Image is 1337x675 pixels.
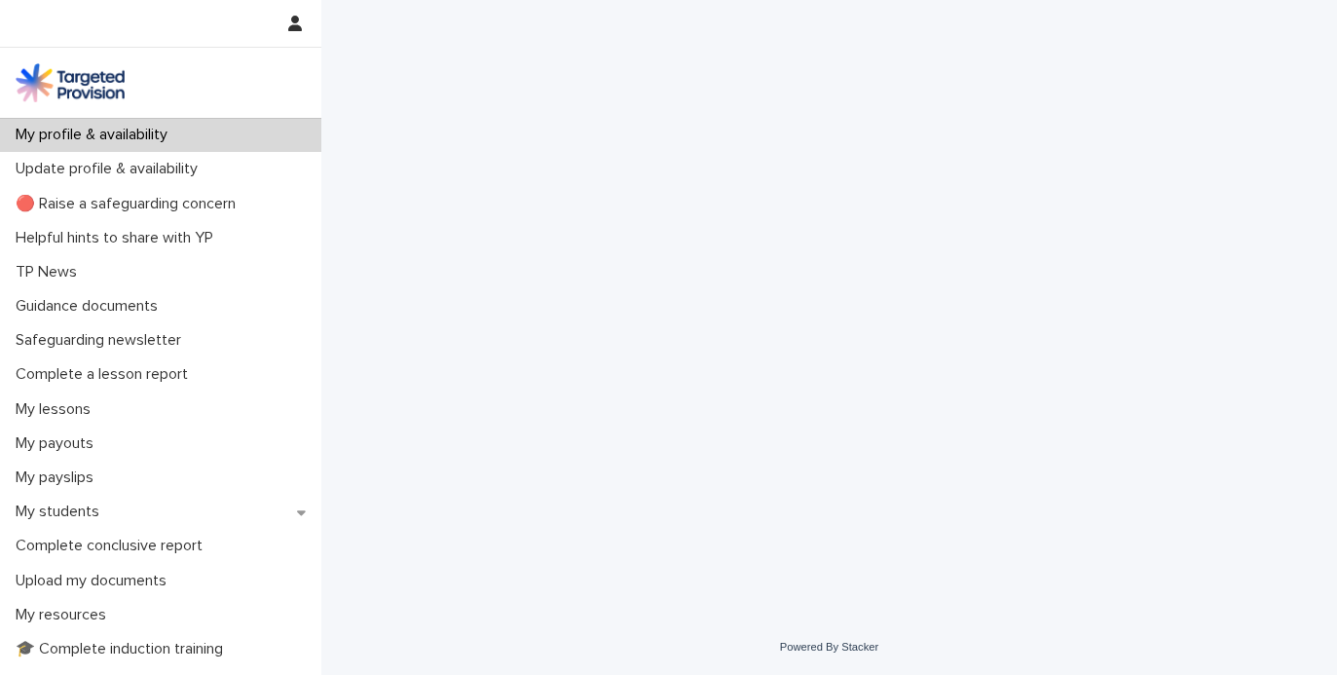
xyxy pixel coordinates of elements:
[8,640,239,658] p: 🎓 Complete induction training
[8,195,251,213] p: 🔴 Raise a safeguarding concern
[8,297,173,316] p: Guidance documents
[8,434,109,453] p: My payouts
[16,63,125,102] img: M5nRWzHhSzIhMunXDL62
[8,365,204,384] p: Complete a lesson report
[8,400,106,419] p: My lessons
[8,229,229,247] p: Helpful hints to share with YP
[8,537,218,555] p: Complete conclusive report
[780,641,878,653] a: Powered By Stacker
[8,503,115,521] p: My students
[8,606,122,624] p: My resources
[8,469,109,487] p: My payslips
[8,572,182,590] p: Upload my documents
[8,263,93,281] p: TP News
[8,126,183,144] p: My profile & availability
[8,331,197,350] p: Safeguarding newsletter
[8,160,213,178] p: Update profile & availability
